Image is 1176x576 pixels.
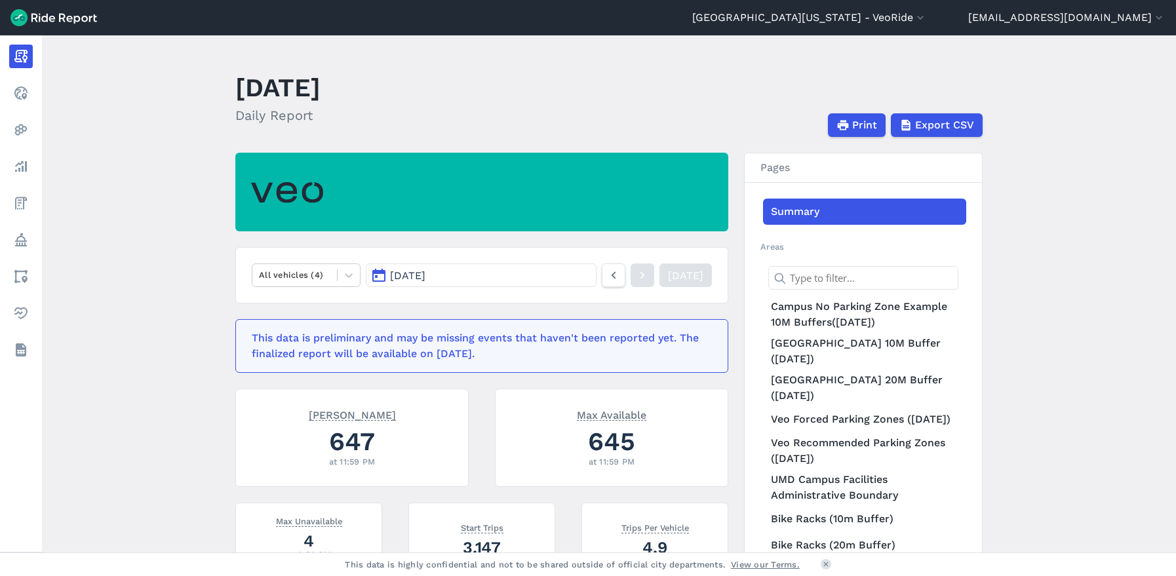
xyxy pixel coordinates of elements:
div: 4.9 [598,536,712,559]
h2: Areas [760,240,966,253]
button: Export CSV [891,113,983,137]
img: Ride Report [10,9,97,26]
a: Analyze [9,155,33,178]
a: Summary [763,199,966,225]
a: Veo Recommended Parking Zones ([DATE]) [763,432,966,469]
a: UMD Campus Facilities Administrative Boundary [763,469,966,506]
img: Veo [251,174,323,210]
a: Realtime [9,81,33,105]
a: View our Terms. [731,558,800,571]
a: Heatmaps [9,118,33,142]
div: 645 [511,423,712,459]
div: This data is preliminary and may be missing events that haven't been reported yet. The finalized ... [252,330,704,362]
a: Datasets [9,338,33,362]
span: Max Unavailable [276,514,342,527]
div: 3,147 [425,536,539,559]
span: [PERSON_NAME] [309,408,396,421]
button: [DATE] [366,263,597,287]
div: at 11:59 PM [252,455,452,468]
span: Print [852,117,877,133]
a: Veo Forced Parking Zones ([DATE]) [763,406,966,432]
a: [GEOGRAPHIC_DATA] 20M Buffer ([DATE]) [763,370,966,406]
a: [GEOGRAPHIC_DATA] 10M Buffer ([DATE]) [763,333,966,370]
h1: [DATE] [235,69,321,106]
a: Bike Racks (20m Buffer) [763,532,966,558]
a: Report [9,45,33,68]
span: Trips Per Vehicle [621,520,689,533]
button: [EMAIL_ADDRESS][DOMAIN_NAME] [968,10,1166,26]
span: [DATE] [390,269,425,282]
button: [GEOGRAPHIC_DATA][US_STATE] - VeoRide [692,10,927,26]
h2: Daily Report [235,106,321,125]
a: Health [9,301,33,325]
div: 4 [252,529,366,552]
a: Areas [9,265,33,288]
div: at 11:59 PM [511,455,712,468]
span: Start Trips [461,520,503,533]
span: Export CSV [915,117,974,133]
h3: Pages [745,153,982,183]
a: [DATE] [659,263,712,287]
span: Max Available [577,408,646,421]
button: Print [828,113,886,137]
div: 647 [252,423,452,459]
a: Policy [9,228,33,252]
a: Bike Racks (10m Buffer) [763,506,966,532]
a: Campus No Parking Zone Example 10M Buffers([DATE]) [763,296,966,333]
input: Type to filter... [768,266,958,290]
div: at 9:56 PM [252,548,366,561]
a: Fees [9,191,33,215]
